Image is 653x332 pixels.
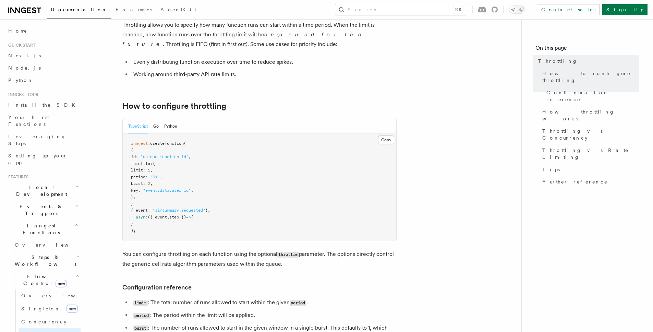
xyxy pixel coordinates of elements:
span: How throttling works [542,108,639,122]
a: Configuration reference [544,86,639,106]
span: "unique-function-id" [141,154,189,159]
span: Concurrency [21,319,66,324]
code: burst [133,325,148,331]
span: , [167,215,169,220]
span: Next.js [8,53,41,58]
button: Local Development [5,181,81,200]
span: inngest [131,141,148,146]
a: Next.js [5,49,81,62]
span: , [191,188,193,193]
span: } [205,208,208,213]
span: 1 [148,168,150,173]
kbd: ⌘K [453,6,463,13]
span: { event [131,208,148,213]
span: : [143,168,145,173]
button: Events & Triggers [5,200,81,220]
span: ( [184,141,186,146]
span: ); [131,228,136,233]
span: } [131,194,133,199]
button: Inngest Functions [5,220,81,239]
button: Python [164,119,177,133]
button: Flow Controlnew [12,270,81,289]
code: throttle [277,252,299,258]
a: Sign Up [602,4,648,15]
span: Overview [21,293,92,298]
a: Contact sales [537,4,600,15]
span: Throttling vs Rate Limiting [542,147,639,161]
a: Your first Functions [5,111,81,130]
span: async [136,215,148,220]
span: Local Development [5,184,75,198]
span: , [208,208,210,213]
span: } [131,221,133,226]
a: Examples [111,2,156,19]
p: You can configure throttling on each function using the optional parameter. The options directly ... [122,249,397,269]
a: Configuration reference [122,283,192,292]
span: Steps & Workflows [12,254,76,268]
button: Go [153,119,159,133]
span: Tips [542,166,560,173]
span: throttle [131,161,150,166]
a: Tips [540,163,639,176]
span: Inngest tour [5,92,38,97]
a: Documentation [47,2,111,19]
p: Throttling allows you to specify how many function runs can start within a time period. When the ... [122,20,397,49]
a: Overview [19,289,81,302]
a: How throttling works [540,106,639,125]
span: Setting up your app [8,153,67,165]
li: : The period within the limit will be applied. [131,310,397,320]
span: key [131,188,138,193]
span: AgentKit [160,7,197,12]
span: Python [8,78,33,83]
button: Copy [378,135,394,144]
a: Overview [12,239,81,251]
span: Configuration reference [546,89,639,103]
span: , [150,168,153,173]
span: : [148,208,150,213]
span: period [131,175,145,179]
span: Features [5,174,28,180]
span: : [143,181,145,186]
li: : The total number of runs allowed to start within the given . [131,298,397,308]
span: : [145,175,148,179]
span: , [160,175,162,179]
span: Leveraging Steps [8,134,66,146]
span: , [189,154,191,159]
a: Throttling vs Rate Limiting [540,144,639,163]
a: Leveraging Steps [5,130,81,150]
span: .createFunction [148,141,184,146]
span: burst [131,181,143,186]
a: AgentKit [156,2,201,19]
button: TypeScript [128,119,148,133]
span: 2 [148,181,150,186]
a: Throttling [535,55,639,67]
span: How to configure throttling [542,70,639,84]
span: Documentation [51,7,107,12]
code: period [290,300,306,306]
span: Node.js [8,65,41,71]
span: Throttling [538,58,578,64]
a: Concurrency [19,316,81,328]
span: step }) [169,215,186,220]
span: => [186,215,191,220]
span: id [131,154,136,159]
span: Flow Control [12,273,75,287]
span: { [191,215,193,220]
span: new [56,280,67,287]
button: Toggle dark mode [509,5,525,14]
span: new [66,305,78,313]
span: } [131,201,133,206]
a: Setting up your app [5,150,81,169]
span: Throttling vs Concurrency [542,128,639,141]
code: period [133,313,150,319]
span: : [138,188,141,193]
span: : [150,161,153,166]
span: : [136,154,138,159]
code: limit [133,300,148,306]
span: "5s" [150,175,160,179]
span: , [150,181,153,186]
a: Singletonnew [19,302,81,316]
span: "ai/summary.requested" [153,208,205,213]
span: Install the SDK [8,102,79,108]
a: Home [5,25,81,37]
